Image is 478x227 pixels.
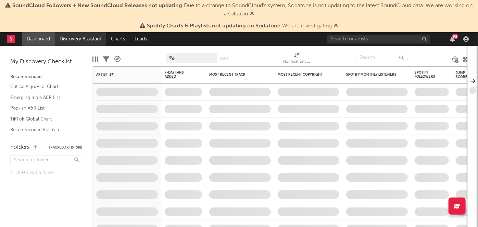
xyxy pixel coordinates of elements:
[209,73,261,77] div: Most Recent Track
[48,146,82,149] button: Tracked Artists(8)
[10,115,75,123] a: TikTok Global Chart
[147,23,281,29] span: Spotify Charts & Playlists not updating on Sodatone
[10,155,82,165] input: Search for folders...
[13,3,183,9] span: SoundCloud Followers + New SoundCloud Releases not updating
[250,11,254,17] span: Dismiss
[130,32,152,46] a: Leads
[452,34,458,39] div: 98
[55,32,106,46] a: Discovery Assistant
[10,73,82,81] div: Recommended
[456,71,473,79] div: Jump Score
[22,32,55,46] a: Dashboard
[283,58,311,66] div: Notifications (Artist)
[278,73,329,77] div: Most Recent Copyright
[10,94,75,101] a: Emerging Indie A&R List
[147,23,332,29] span: : We are investigating
[10,83,75,90] a: Critical Algo/Viral Chart
[10,104,75,112] a: Pop-ish A&R List
[10,143,30,152] div: Folders
[10,169,82,177] div: Click to add a folder.
[283,49,311,69] div: Notifications (Artist)
[165,71,192,79] span: 7-Day Fans Added
[450,36,455,42] button: 98
[356,53,407,63] input: Search...
[96,73,148,77] div: Artist
[10,126,75,134] a: Recommended For You
[327,35,430,43] input: Search for artists
[106,32,130,46] a: Charts
[10,58,82,66] div: My Discovery Checklist
[92,49,98,69] div: Edit Columns
[334,23,338,29] span: Dismiss
[415,71,439,79] div: Spotify Followers
[114,49,121,69] div: A&R Pipeline
[220,57,229,61] button: Save
[103,49,109,69] div: Filters
[13,3,473,17] span: : Due to a change to SoundCloud's system, Sodatone is not updating to the latest SoundCloud data....
[346,73,398,77] div: Spotify Monthly Listeners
